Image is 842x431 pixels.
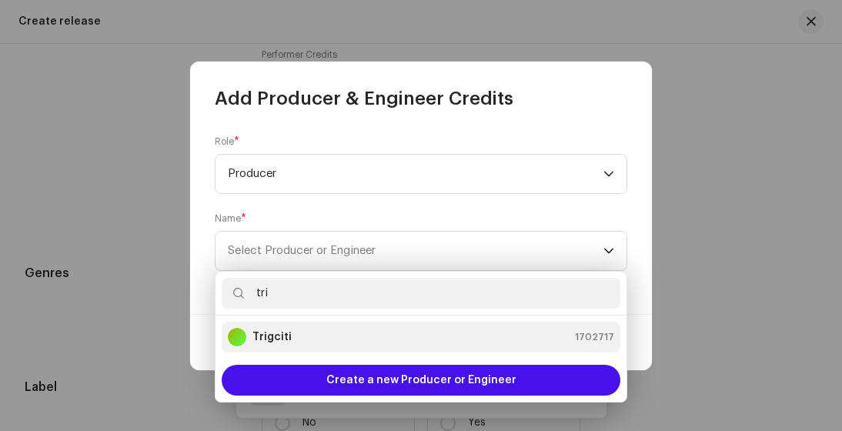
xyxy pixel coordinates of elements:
[228,155,603,193] span: Producer
[215,86,513,111] span: Add Producer & Engineer Credits
[215,212,246,225] label: Name
[228,245,376,256] span: Select Producer or Engineer
[603,232,614,270] div: dropdown trigger
[575,329,614,345] span: 1702717
[252,329,292,345] strong: Trigciti
[603,155,614,193] div: dropdown trigger
[216,316,626,359] ul: Option List
[222,322,620,352] li: Trigciti
[228,232,603,270] span: Select Producer or Engineer
[215,135,239,148] label: Role
[326,365,516,396] span: Create a new Producer or Engineer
